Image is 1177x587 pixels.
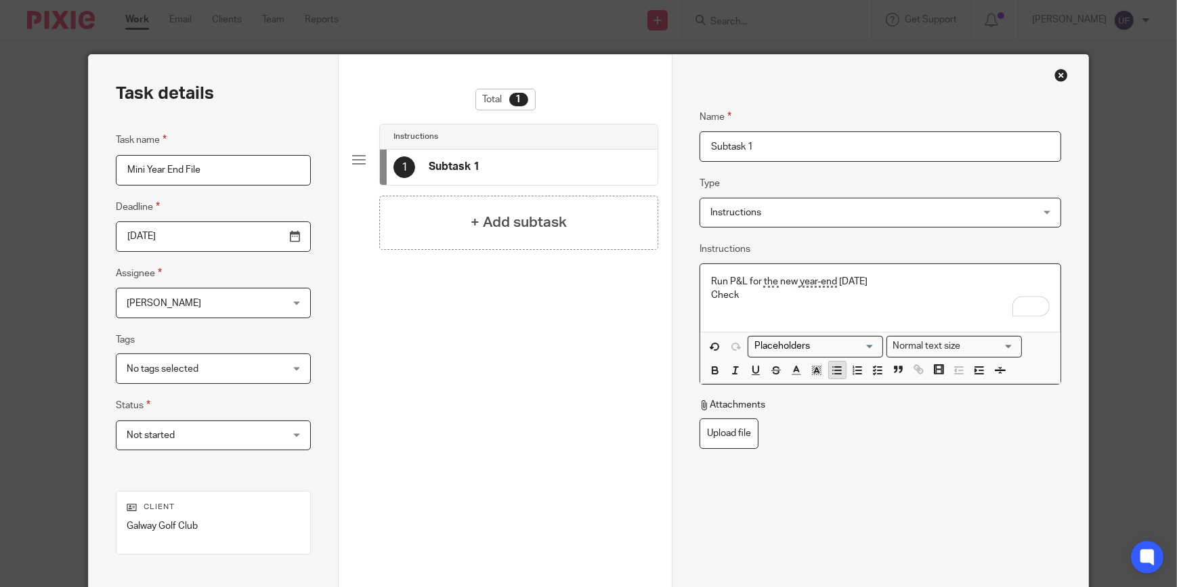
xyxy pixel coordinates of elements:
[127,364,198,374] span: No tags selected
[700,264,1061,332] div: To enrich screen reader interactions, please activate Accessibility in Grammarly extension settings
[711,288,1050,302] p: Check
[127,519,300,533] p: Galway Golf Club
[965,339,1014,353] input: Search for option
[127,299,201,308] span: [PERSON_NAME]
[429,160,479,174] h4: Subtask 1
[700,109,731,125] label: Name
[1054,68,1068,82] div: Close this dialog window
[748,336,883,357] div: Placeholders
[700,242,750,256] label: Instructions
[116,333,135,347] label: Tags
[509,93,528,106] div: 1
[116,155,311,186] input: Task name
[700,418,758,449] label: Upload file
[471,212,567,233] h4: + Add subtask
[393,156,415,178] div: 1
[127,431,175,440] span: Not started
[886,336,1022,357] div: Search for option
[700,177,720,190] label: Type
[886,336,1022,357] div: Text styles
[475,89,536,110] div: Total
[711,275,1050,288] p: Run P&L for the new year-end [DATE]
[116,199,160,215] label: Deadline
[748,336,883,357] div: Search for option
[116,132,167,148] label: Task name
[700,398,765,412] p: Attachments
[116,265,162,281] label: Assignee
[116,221,311,252] input: Use the arrow keys to pick a date
[116,397,150,413] label: Status
[710,208,761,217] span: Instructions
[750,339,875,353] input: Search for option
[890,339,964,353] span: Normal text size
[127,502,300,513] p: Client
[116,82,214,105] h2: Task details
[393,131,438,142] h4: Instructions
